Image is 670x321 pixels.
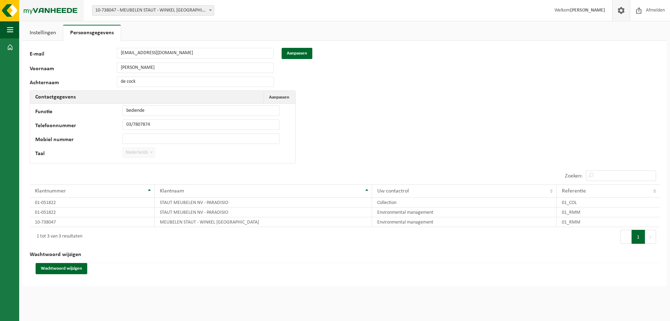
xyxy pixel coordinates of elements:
td: 10-738047 [30,217,155,227]
label: Telefoonnummer [35,123,122,130]
span: Referentie [562,188,586,194]
input: E-mail [117,48,274,58]
strong: [PERSON_NAME] [570,8,605,13]
td: 01-051822 [30,207,155,217]
span: Klantnummer [35,188,66,194]
button: Aanpassen [282,48,312,59]
span: Nederlands [123,148,155,158]
a: Instellingen [23,25,63,41]
button: Next [645,230,656,244]
label: Voornaam [30,66,117,73]
span: Aanpassen [269,95,289,100]
span: Uw contactrol [377,188,409,194]
a: Persoonsgegevens [63,25,121,41]
label: E-mail [30,51,117,59]
label: Mobiel nummer [35,137,122,144]
td: STAUT MEUBELEN NV - PARADISIO [155,198,372,207]
td: STAUT MEUBELEN NV - PARADISIO [155,207,372,217]
h2: Contactgegevens [30,91,81,103]
div: 1 tot 3 van 3 resultaten [33,231,82,243]
span: Nederlands [122,147,155,158]
button: Wachtwoord wijzigen [36,263,87,274]
td: 01-051822 [30,198,155,207]
span: Klantnaam [160,188,184,194]
td: Environmental management [372,207,557,217]
label: Achternaam [30,80,117,87]
label: Taal [35,151,122,158]
td: 01_RMM [557,207,660,217]
button: 1 [632,230,645,244]
span: 10-738047 - MEUBELEN STAUT - WINKEL GENT - GENT [92,6,214,15]
span: 10-738047 - MEUBELEN STAUT - WINKEL GENT - GENT [92,5,214,16]
label: Functie [35,109,122,116]
td: 01_COL [557,198,660,207]
label: Zoeken: [565,173,582,179]
td: Collection [372,198,557,207]
td: Environmental management [372,217,557,227]
td: MEUBELEN STAUT - WINKEL [GEOGRAPHIC_DATA] [155,217,372,227]
td: 01_RMM [557,217,660,227]
h2: Wachtwoord wijzigen [30,247,660,263]
button: Previous [620,230,632,244]
button: Aanpassen [263,91,295,103]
